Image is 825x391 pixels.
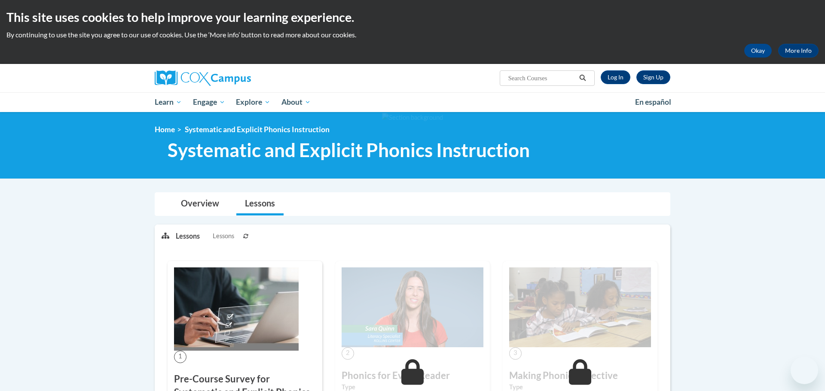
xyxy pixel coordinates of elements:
[6,30,819,39] p: By continuing to use the site you agree to our use of cookies. Use the ‘More info’ button to read...
[342,267,483,347] img: Course Image
[236,97,270,107] span: Explore
[636,70,670,84] a: Register
[601,70,630,84] a: Log In
[155,70,318,86] a: Cox Campus
[281,97,311,107] span: About
[185,125,330,134] span: Systematic and Explicit Phonics Instruction
[187,92,231,112] a: Engage
[6,9,819,26] h2: This site uses cookies to help improve your learning experience.
[174,351,186,363] span: 1
[149,92,187,112] a: Learn
[176,231,200,241] p: Lessons
[629,93,677,111] a: En español
[778,44,819,58] a: More Info
[155,70,251,86] img: Cox Campus
[174,267,299,351] img: Course Image
[142,92,683,112] div: Main menu
[276,92,316,112] a: About
[193,97,225,107] span: Engage
[155,125,175,134] a: Home
[236,193,284,215] a: Lessons
[172,193,228,215] a: Overview
[509,347,522,360] span: 3
[155,97,182,107] span: Learn
[576,73,589,83] button: Search
[635,97,671,106] span: En español
[168,139,530,161] span: Systematic and Explicit Phonics Instruction
[342,347,354,360] span: 2
[342,369,483,382] h3: Phonics for Every Reader
[230,92,276,112] a: Explore
[744,44,772,58] button: Okay
[382,113,443,122] img: Section background
[213,231,234,241] span: Lessons
[509,267,651,347] img: Course Image
[791,357,818,384] iframe: Button to launch messaging window
[507,73,576,83] input: Search Courses
[509,369,651,382] h3: Making Phonics Effective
